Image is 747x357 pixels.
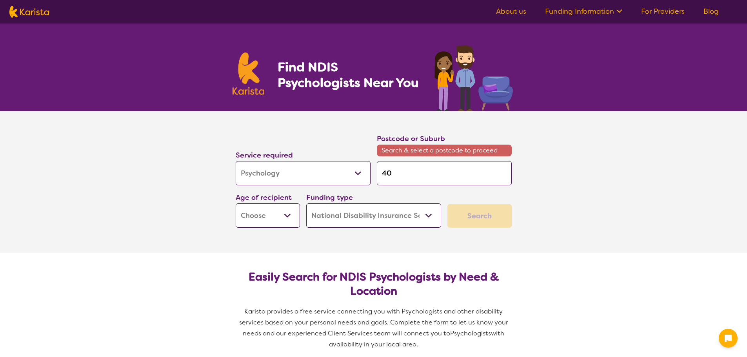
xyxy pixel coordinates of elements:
[233,53,265,95] img: Karista logo
[236,193,292,202] label: Age of recipient
[377,145,512,156] span: Search & select a postcode to proceed
[450,329,491,337] span: Psychologists
[278,59,423,91] h1: Find NDIS Psychologists Near You
[306,193,353,202] label: Funding type
[496,7,526,16] a: About us
[236,150,293,160] label: Service required
[239,307,510,337] span: Karista provides a free service connecting you with Psychologists and other disability services b...
[9,6,49,18] img: Karista logo
[242,270,505,298] h2: Easily Search for NDIS Psychologists by Need & Location
[377,134,445,143] label: Postcode or Suburb
[703,7,719,16] a: Blog
[545,7,622,16] a: Funding Information
[432,42,515,111] img: psychology
[377,161,512,185] input: Type
[641,7,685,16] a: For Providers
